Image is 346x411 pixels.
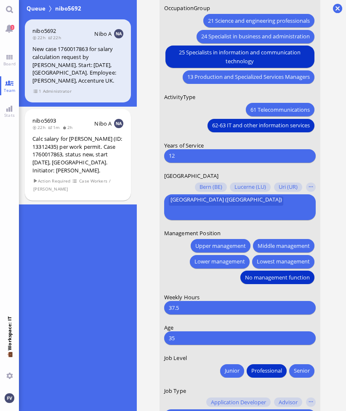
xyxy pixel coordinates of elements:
span: Middle management [258,242,310,250]
a: nibo5693 [32,117,56,124]
button: Advisor [274,398,302,407]
button: 61 Telecommunications [246,103,314,116]
span: Uri (UR) [279,184,298,191]
span: Lower management [194,257,245,266]
button: Senior [289,364,314,378]
div: New case 1760017863 for salary calculation request by [PERSON_NAME]. Start: [DATE], [GEOGRAPHIC_D... [32,45,123,84]
button: No management function [240,271,314,284]
button: Lower management [190,255,250,269]
img: NA [114,119,123,128]
span: 13 Production and Specialized Services Managers [187,73,310,81]
button: 24 Specialist in business and administration [197,30,314,43]
span: Lucerne (LU) [234,184,266,191]
div: Calc salary for [PERSON_NAME] (ID: 13312435) per work permit. Case 1760017863, status new, start ... [32,135,123,174]
span: No management function [245,273,310,282]
button: [GEOGRAPHIC_DATA] ([GEOGRAPHIC_DATA]) [169,196,283,206]
button: 13 Production and Specialized Services Managers [183,70,314,84]
span: 2h [62,124,75,130]
span: Weekly Hours [164,293,200,301]
span: Application Developer [211,399,266,406]
span: nibo5692 [53,4,83,13]
button: 21 Science and engineering professionals [203,14,314,27]
img: NA [114,29,123,38]
span: ActivityType [164,93,196,101]
span: Queue [25,4,47,13]
span: Management Position [164,229,221,237]
span: Nibo A [94,120,112,127]
span: Job Level [164,354,187,362]
span: 3 [11,25,14,30]
button: Application Developer [206,398,271,407]
button: 62-63 IT and other information services [208,119,314,132]
span: Administrator [43,88,72,95]
span: / [109,177,111,185]
span: Bern (BE) [200,184,222,191]
span: 21 Science and engineering professionals [208,16,310,25]
a: nibo5692 [32,27,56,35]
button: Uri (UR) [274,183,302,192]
button: Lowest management [252,255,314,269]
button: Bern (BE) [195,183,227,192]
span: 25 Specialists in information and communication technology [170,48,310,66]
span: Board [1,61,18,67]
span: 22h [48,35,64,40]
button: Middle management [253,239,314,253]
span: 22h [32,35,48,40]
span: Action Required [33,177,71,185]
img: You [5,393,14,403]
span: Advisor [279,399,298,406]
button: Junior [220,364,244,378]
span: 💼 Workspace: IT [6,350,13,369]
span: Years of Service [164,142,204,149]
button: Upper management [191,239,250,253]
span: Senior [294,367,310,376]
span: [GEOGRAPHIC_DATA] ([GEOGRAPHIC_DATA]) [170,196,282,206]
button: Lucerne (LU) [230,183,271,192]
span: Job Type [164,387,186,395]
button: Professional [247,364,287,378]
span: view 1 items [33,88,42,95]
span: OccupationGroup [164,4,210,12]
span: [PERSON_NAME] [33,185,68,193]
span: 61 Telecommunications [250,105,310,114]
span: 62-63 IT and other information services [212,121,310,130]
span: Nibo A [94,30,112,38]
span: Team [2,87,18,93]
span: Stats [2,112,17,118]
span: Age [164,324,173,331]
span: Upper management [195,242,246,250]
span: Professional [251,367,282,376]
span: 1m [48,124,62,130]
span: Junior [225,367,240,376]
span: 24 Specialist in business and administration [201,32,310,41]
button: 25 Specialists in information and communication technology [165,46,314,68]
span: Lowest management [257,257,310,266]
span: Case Workers [79,177,108,185]
span: 22h [32,124,48,130]
span: [GEOGRAPHIC_DATA] [164,172,218,180]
